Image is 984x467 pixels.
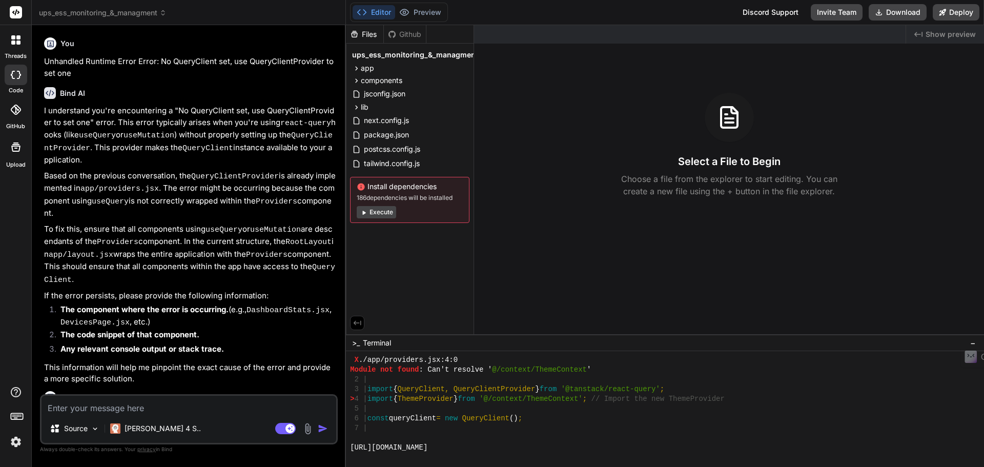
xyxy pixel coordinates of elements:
[6,160,26,169] label: Upload
[540,384,557,394] span: from
[182,144,233,153] code: QueryClient
[60,304,229,314] strong: The component where the error is occurring.
[357,206,396,218] button: Execute
[454,394,458,404] span: }
[614,173,844,197] p: Choose a file from the explorer to start editing. You can create a new file using the + button in...
[535,384,539,394] span: }
[355,423,367,433] span: 7 |
[39,8,167,18] span: ups_ess_monitoring_&_managment
[361,102,368,112] span: lib
[355,414,367,423] span: 6 |
[44,56,336,79] p: Unhandled Runtime Error Error: No QueryClient set, use QueryClientProvider to set one
[445,414,458,423] span: new
[355,384,367,394] span: 3 |
[454,384,536,394] span: QueryClientProvider
[350,394,354,404] span: >
[79,131,116,140] code: useQuery
[44,131,333,153] code: QueryClientProvider
[591,394,725,404] span: // Import the new ThemeProvider
[250,226,301,234] code: useMutation
[44,362,336,385] p: This information will help me pinpoint the exact cause of the error and provide a more specific s...
[6,122,25,131] label: GitHub
[7,433,25,451] img: settings
[92,197,129,206] code: useQuery
[660,384,664,394] span: ;
[137,446,156,452] span: privacy
[60,392,74,402] h6: You
[363,143,421,155] span: postcss.config.js
[968,335,978,351] button: −
[350,365,419,375] span: Module not found
[256,197,297,206] code: Providers
[736,4,805,21] div: Discord Support
[44,263,335,285] code: QueryClient
[40,444,338,454] p: Always double-check its answers. Your in Bind
[357,194,463,202] span: 186 dependencies will be installed
[125,423,201,434] p: [PERSON_NAME] 4 S..
[384,29,426,39] div: Github
[352,50,478,60] span: ups_ess_monitoring_&_managment
[355,404,367,414] span: 5 |
[367,384,393,394] span: import
[44,170,336,219] p: Based on the previous conversation, the is already implemented in . The error might be occurring ...
[436,414,440,423] span: =
[970,338,976,348] span: −
[346,29,383,39] div: Files
[318,423,328,434] img: icon
[398,384,449,394] span: QueryClient,
[60,344,224,354] strong: Any relevant console output or stack trace.
[811,4,863,21] button: Invite Team
[97,238,138,247] code: Providers
[60,330,199,339] strong: The code snippet of that component.
[933,4,979,21] button: Deploy
[247,306,330,315] code: DashboardStats.jsx
[869,4,927,21] button: Download
[353,5,395,19] button: Editor
[60,38,74,49] h6: You
[361,63,374,73] span: app
[44,290,336,302] p: If the error persists, please provide the following information:
[363,114,410,127] span: next.config.js
[52,304,336,329] li: (e.g., , , etc.)
[9,86,23,95] label: code
[363,129,410,141] span: package.json
[462,414,509,423] span: QueryClient
[458,394,475,404] span: from
[191,172,279,181] code: QueryClientProvider
[355,355,359,365] span: X
[509,414,518,423] span: ()
[395,5,445,19] button: Preview
[479,394,583,404] span: '@/context/ThemeContext'
[419,365,493,375] span: : Can't resolve '
[124,131,174,140] code: useMutation
[91,424,99,433] img: Pick Models
[518,414,522,423] span: ;
[359,355,458,365] span: ./app/providers.jsx:4:0
[80,185,159,193] code: app/providers.jsx
[363,88,406,100] span: jsconfig.json
[60,88,85,98] h6: Bind AI
[355,394,367,404] span: 4 |
[367,394,393,404] span: import
[352,338,360,348] span: >_
[583,394,587,404] span: ;
[363,338,391,348] span: Terminal
[60,318,130,327] code: DevicesPage.jsx
[350,443,427,453] span: [URL][DOMAIN_NAME]
[44,105,336,166] p: I understand you're encountering a "No QueryClient set, use QueryClientProvider to set one" error...
[926,29,976,39] span: Show preview
[678,154,781,169] h3: Select a File to Begin
[110,423,120,434] img: Claude 4 Sonnet
[206,226,242,234] code: useQuery
[363,157,421,170] span: tailwind.config.js
[280,119,331,128] code: react-query
[357,181,463,192] span: Install dependencies
[393,384,397,394] span: {
[49,251,113,259] code: app/layout.jsx
[492,365,587,375] span: @/context/ThemeContext
[587,365,591,375] span: '
[355,375,367,384] span: 2 |
[561,384,660,394] span: '@tanstack/react-query'
[246,251,288,259] code: Providers
[389,414,436,423] span: queryClient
